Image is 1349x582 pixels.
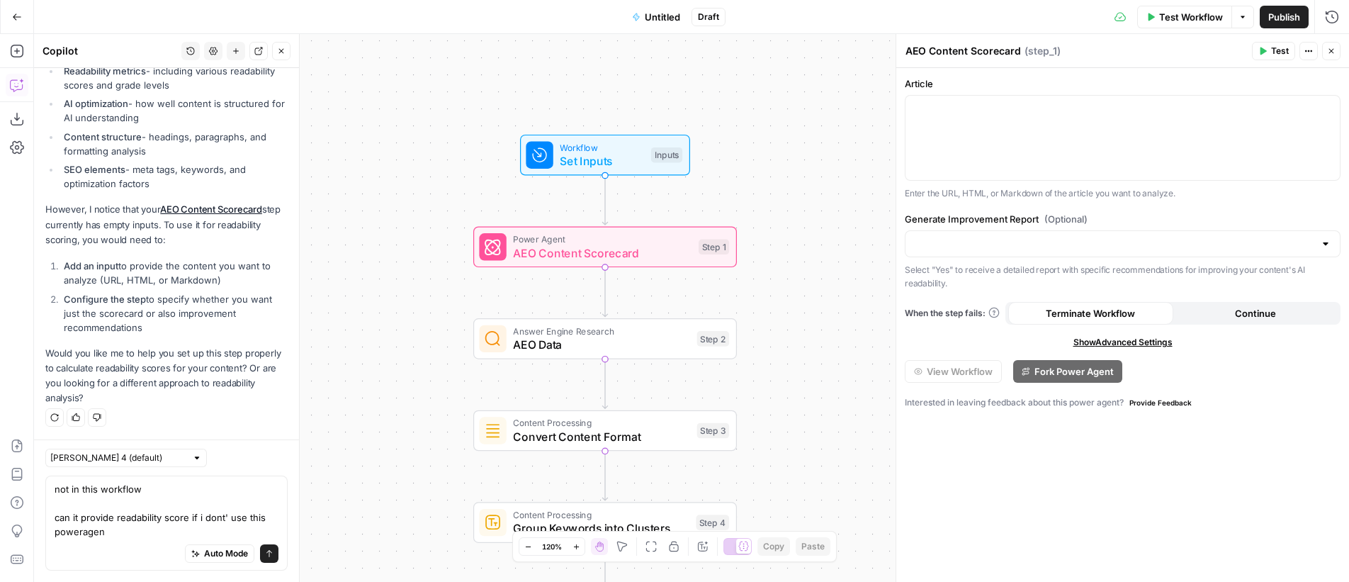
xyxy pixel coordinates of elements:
[60,130,288,158] li: - headings, paragraphs, and formatting analysis
[50,451,186,465] input: Claude Sonnet 4 (default)
[1073,336,1173,349] span: Show Advanced Settings
[204,547,248,560] span: Auto Mode
[513,428,690,445] span: Convert Content Format
[473,226,737,267] div: Power AgentAEO Content ScorecardStep 1
[485,514,502,531] img: 14hgftugzlhicq6oh3k7w4rc46c1
[513,324,690,337] span: Answer Engine Research
[1271,45,1289,57] span: Test
[602,451,607,500] g: Edge from step_3 to step_4
[602,267,607,317] g: Edge from step_1 to step_2
[560,152,644,169] span: Set Inputs
[1044,212,1088,226] span: (Optional)
[64,131,142,142] strong: Content structure
[602,175,607,225] g: Edge from start to step_1
[623,6,689,28] button: Untitled
[1235,306,1276,320] span: Continue
[473,410,737,452] div: Content ProcessingConvert Content FormatStep 3
[513,336,690,353] span: AEO Data
[1025,44,1061,58] span: ( step_1 )
[60,64,288,92] li: - including various readability scores and grade levels
[45,346,288,406] p: Would you like me to help you set up this step properly to calculate readability scores for your ...
[64,260,118,272] strong: Add an input
[1013,360,1122,383] button: Fork Power Agent
[55,482,278,539] textarea: not in this workflow can it provide readability score if i dont' use this powerag
[905,212,1340,226] label: Generate Improvement Report
[697,423,730,439] div: Step 3
[513,245,692,262] span: AEO Content Scorecard
[64,293,146,305] strong: Configure the step
[560,140,644,154] span: Workflow
[1260,6,1309,28] button: Publish
[64,164,125,175] strong: SEO elements
[1268,10,1300,24] span: Publish
[602,359,607,409] g: Edge from step_2 to step_3
[763,540,784,553] span: Copy
[45,202,288,247] p: However, I notice that your step currently has empty inputs. To use it for readability scoring, y...
[1034,364,1114,379] span: Fork Power Agent
[60,292,288,335] li: to specify whether you want just the scorecard or also improvement recommendations
[905,186,1340,201] p: Enter the URL, HTML, or Markdown of the article you want to analyze.
[1137,6,1231,28] button: Test Workflow
[801,540,825,553] span: Paste
[927,364,993,379] span: View Workflow
[513,520,689,537] span: Group Keywords into Clusters
[513,416,690,430] span: Content Processing
[905,44,1021,58] textarea: AEO Content Scorecard
[905,307,1000,320] a: When the step fails:
[485,422,502,439] img: o3r9yhbrn24ooq0tey3lueqptmfj
[542,541,562,552] span: 120%
[651,147,682,163] div: Inputs
[185,544,254,563] button: Auto Mode
[60,162,288,191] li: - meta tags, keywords, and optimization factors
[905,263,1340,291] p: Select "Yes" to receive a detailed report with specific recommendations for improving your conten...
[473,502,737,543] div: Content ProcessingGroup Keywords into ClustersStep 4
[698,11,719,23] span: Draft
[905,360,1002,383] button: View Workflow
[905,77,1340,91] label: Article
[160,203,262,215] a: AEO Content Scorecard
[473,135,737,176] div: WorkflowSet InputsInputs
[1173,302,1338,325] button: Continue
[64,65,146,77] strong: Readability metrics
[757,537,790,556] button: Copy
[796,537,830,556] button: Paste
[1159,10,1223,24] span: Test Workflow
[513,233,692,246] span: Power Agent
[1124,394,1197,411] button: Provide Feedback
[473,318,737,359] div: Answer Engine ResearchAEO DataStep 2
[699,239,729,254] div: Step 1
[1252,42,1295,60] button: Test
[645,10,680,24] span: Untitled
[905,394,1340,411] div: Interested in leaving feedback about this power agent?
[43,44,177,58] div: Copilot
[697,331,730,347] div: Step 2
[1046,306,1135,320] span: Terminate Workflow
[60,96,288,125] li: - how well content is structured for AI understanding
[64,98,128,109] strong: AI optimization
[513,508,689,522] span: Content Processing
[1129,397,1192,408] span: Provide Feedback
[696,515,729,530] div: Step 4
[60,259,288,287] li: to provide the content you want to analyze (URL, HTML, or Markdown)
